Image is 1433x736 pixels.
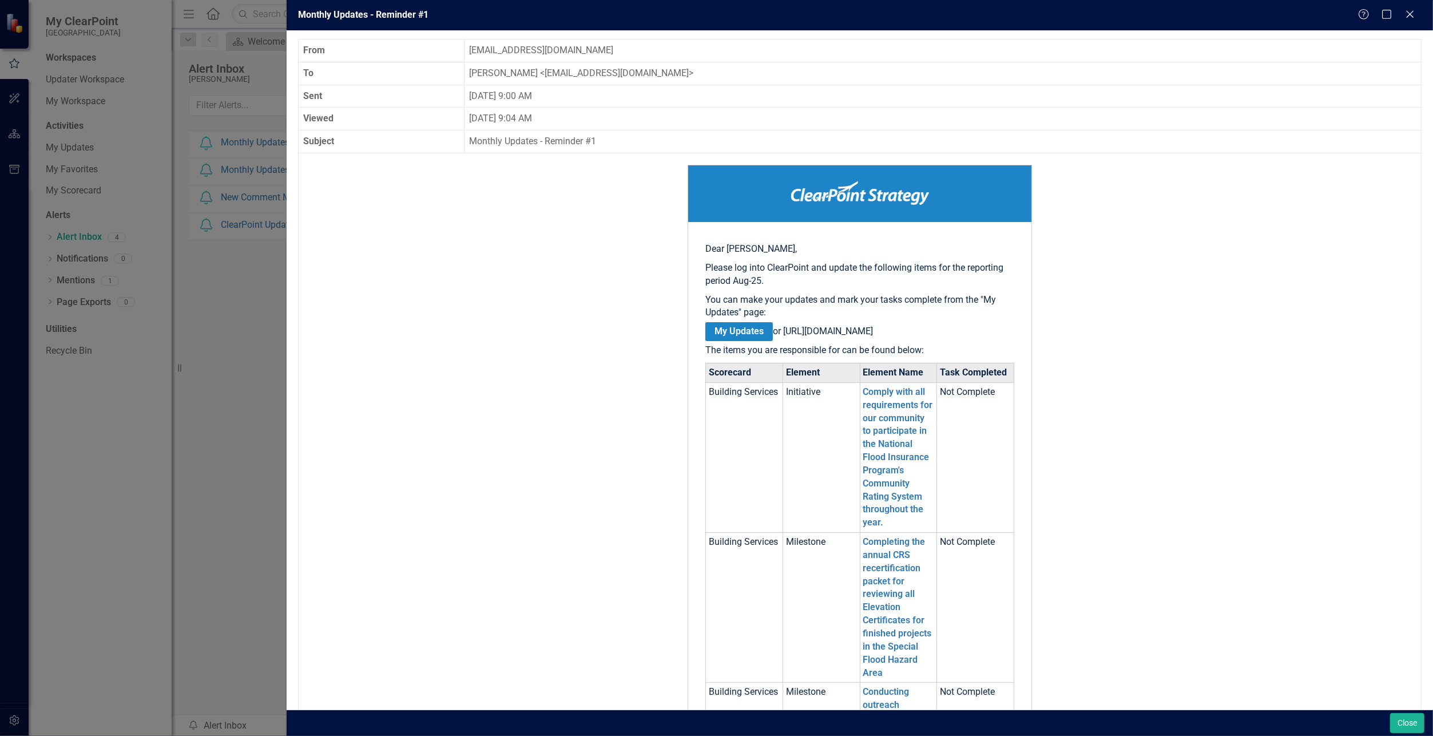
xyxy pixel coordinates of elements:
[706,533,783,683] td: Building Services
[783,533,860,683] td: Milestone
[706,363,783,382] th: Scorecard
[937,533,1014,683] td: Not Complete
[706,382,783,532] td: Building Services
[689,68,693,78] span: >
[705,344,1014,357] p: The items you are responsible for can be found below:
[465,85,1422,108] td: [DATE] 9:00 AM
[540,68,545,78] span: <
[465,130,1422,153] td: Monthly Updates - Reminder #1
[299,62,465,85] th: To
[465,39,1422,62] td: [EMAIL_ADDRESS][DOMAIN_NAME]
[705,243,1014,256] p: Dear [PERSON_NAME],
[860,363,937,382] th: Element Name
[705,322,773,341] a: My Updates
[465,108,1422,130] td: [DATE] 9:04 AM
[1390,713,1424,733] button: Close
[705,294,1014,320] p: You can make your updates and mark your tasks complete from the "My Updates" page:
[783,382,860,532] td: Initiative
[863,386,933,528] a: Comply with all requirements for our community to participate in the National Flood Insurance Pro...
[299,39,465,62] th: From
[863,536,932,678] a: Completing the annual CRS recertification packet for reviewing all Elevation Certificates for fin...
[705,262,1014,288] p: Please log into ClearPoint and update the following items for the reporting period Aug-25.
[705,325,1014,338] p: or [URL][DOMAIN_NAME]
[783,363,860,382] th: Element
[298,9,428,20] span: Monthly Updates - Reminder #1
[937,363,1014,382] th: Task Completed
[299,85,465,108] th: Sent
[299,108,465,130] th: Viewed
[937,382,1014,532] td: Not Complete
[465,62,1422,85] td: [PERSON_NAME] [EMAIL_ADDRESS][DOMAIN_NAME]
[791,181,929,205] img: ClearPoint Strategy
[299,130,465,153] th: Subject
